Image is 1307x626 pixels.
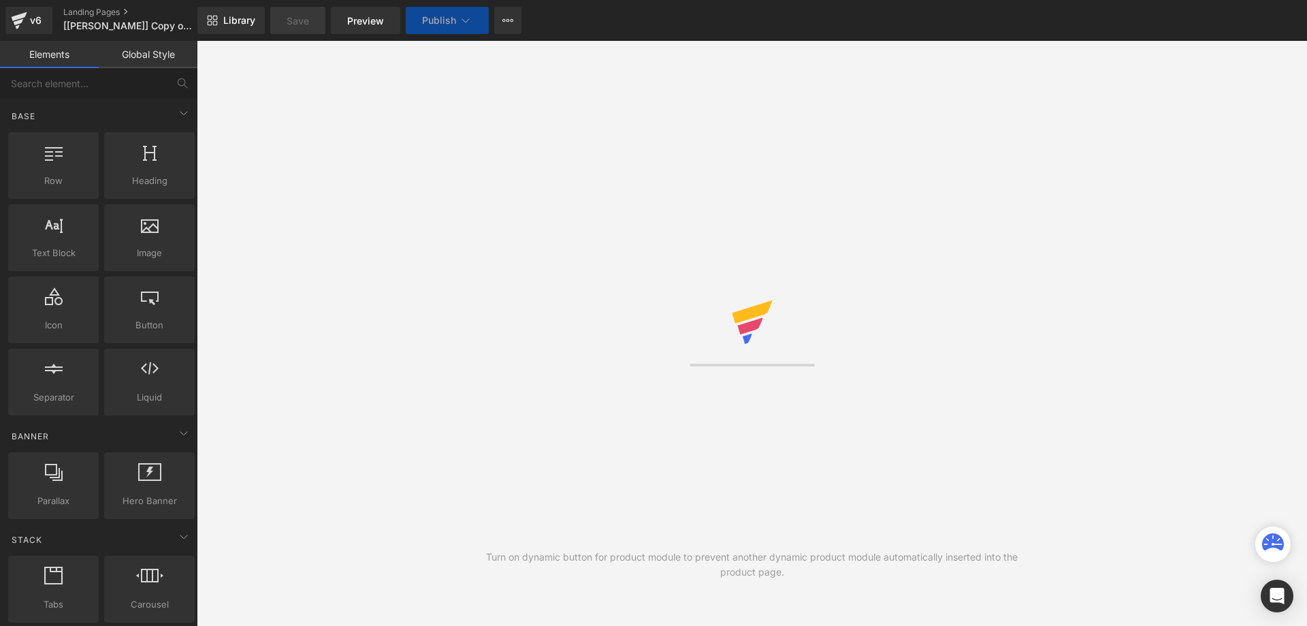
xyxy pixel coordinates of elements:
a: Landing Pages [63,7,220,18]
button: More [494,7,521,34]
span: Base [10,110,37,123]
button: Publish [406,7,489,34]
span: Banner [10,430,50,443]
div: v6 [27,12,44,29]
span: Heading [108,174,191,188]
span: Carousel [108,597,191,612]
a: Preview [331,7,400,34]
span: Parallax [12,494,95,508]
div: Turn on dynamic button for product module to prevent another dynamic product module automatically... [474,550,1030,580]
span: [[PERSON_NAME]] Copy of Minimax Competition Terms &amp; Conditions [63,20,194,31]
span: Library [223,14,255,27]
span: Liquid [108,390,191,405]
span: Stack [10,533,44,546]
a: Global Style [99,41,197,68]
span: Icon [12,318,95,332]
span: Publish [422,15,456,26]
span: Button [108,318,191,332]
span: Save [287,14,309,28]
span: Row [12,174,95,188]
span: Preview [347,14,384,28]
span: Text Block [12,246,95,260]
span: Hero Banner [108,494,191,508]
span: Separator [12,390,95,405]
a: v6 [5,7,52,34]
span: Image [108,246,191,260]
span: Tabs [12,597,95,612]
div: Open Intercom Messenger [1261,580,1293,612]
a: New Library [197,7,265,34]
